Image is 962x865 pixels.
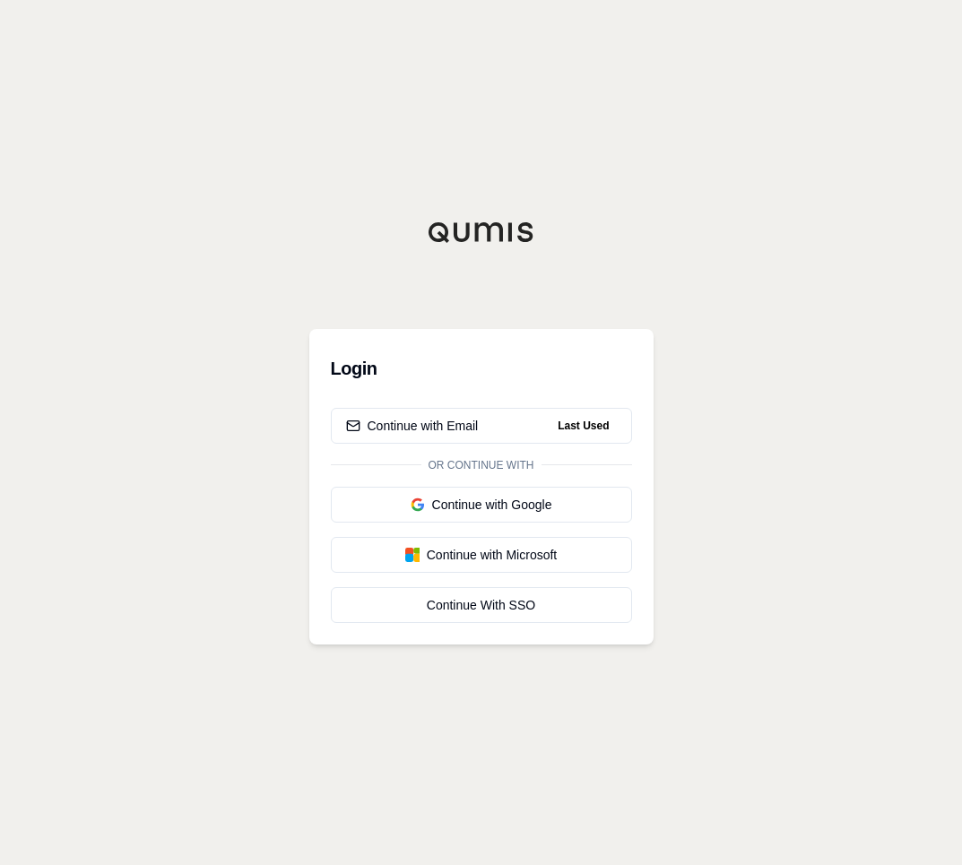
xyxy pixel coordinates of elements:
[550,415,616,437] span: Last Used
[346,546,617,564] div: Continue with Microsoft
[331,587,632,623] a: Continue With SSO
[331,537,632,573] button: Continue with Microsoft
[428,221,535,243] img: Qumis
[331,487,632,523] button: Continue with Google
[421,458,542,472] span: Or continue with
[346,417,479,435] div: Continue with Email
[346,596,617,614] div: Continue With SSO
[331,408,632,444] button: Continue with EmailLast Used
[331,350,632,386] h3: Login
[346,496,617,514] div: Continue with Google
